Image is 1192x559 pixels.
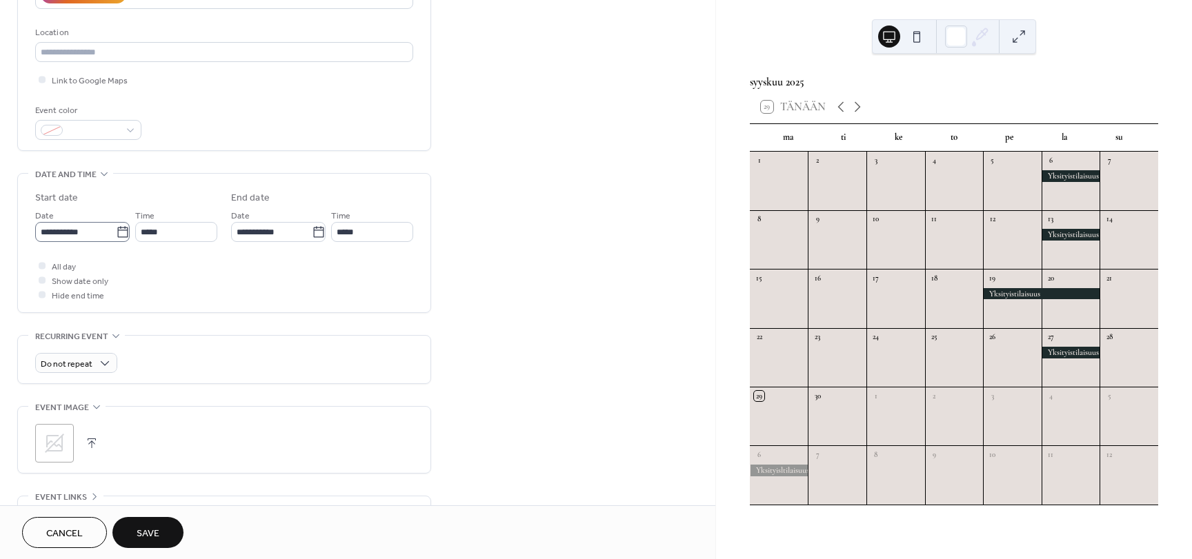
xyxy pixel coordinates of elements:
[1046,332,1056,343] div: 27
[1037,124,1092,152] div: la
[754,156,764,166] div: 1
[754,449,764,460] div: 6
[754,332,764,343] div: 22
[1104,214,1114,225] div: 14
[35,490,87,505] span: Event links
[750,465,808,476] div: Yksityisltilaisuus
[754,273,764,283] div: 15
[1092,124,1147,152] div: su
[987,156,997,166] div: 5
[812,332,822,343] div: 23
[1104,391,1114,401] div: 5
[35,26,410,40] div: Location
[1104,156,1114,166] div: 7
[812,214,822,225] div: 9
[1104,332,1114,343] div: 28
[871,156,881,166] div: 3
[112,517,183,548] button: Save
[929,391,940,401] div: 2
[35,329,108,344] span: Recurring event
[871,391,881,401] div: 1
[1042,170,1100,182] div: Yksityistilaisuus
[812,273,822,283] div: 16
[929,332,940,343] div: 25
[812,156,822,166] div: 2
[987,273,997,283] div: 19
[35,167,97,182] span: Date and time
[982,124,1037,152] div: pe
[987,332,997,343] div: 26
[871,124,926,152] div: ke
[987,391,997,401] div: 3
[331,209,350,223] span: Time
[926,124,982,152] div: to
[35,424,74,463] div: ;
[22,517,107,548] button: Cancel
[35,191,78,205] div: Start date
[1046,214,1056,225] div: 13
[983,288,1100,300] div: Yksityistilaisuus
[35,400,89,415] span: Event image
[52,260,76,274] span: All day
[231,209,250,223] span: Date
[987,214,997,225] div: 12
[871,273,881,283] div: 17
[754,391,764,401] div: 29
[761,124,816,152] div: ma
[812,449,822,460] div: 7
[871,332,881,343] div: 24
[41,356,92,372] span: Do not repeat
[18,496,430,525] div: •••
[812,391,822,401] div: 30
[871,449,881,460] div: 8
[46,527,83,541] span: Cancel
[929,273,940,283] div: 18
[52,289,104,303] span: Hide end time
[135,209,155,223] span: Time
[231,191,270,205] div: End date
[871,214,881,225] div: 10
[137,527,159,541] span: Save
[35,103,139,118] div: Event color
[1046,391,1056,401] div: 4
[35,209,54,223] span: Date
[1104,449,1114,460] div: 12
[52,274,108,289] span: Show date only
[1042,229,1100,241] div: Yksityistilaisuus
[1042,347,1100,358] div: Yksityistilaisuus
[1046,273,1056,283] div: 20
[987,449,997,460] div: 10
[754,214,764,225] div: 8
[929,449,940,460] div: 9
[750,74,1158,90] div: syyskuu 2025
[816,124,871,152] div: ti
[1046,449,1056,460] div: 11
[929,214,940,225] div: 11
[1104,273,1114,283] div: 21
[929,156,940,166] div: 4
[52,74,128,88] span: Link to Google Maps
[1046,156,1056,166] div: 6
